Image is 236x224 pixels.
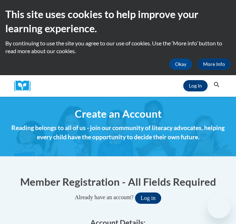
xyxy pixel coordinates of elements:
span: Create an Account [75,107,162,120]
button: Okay [169,58,192,70]
button: Search [211,80,222,89]
a: More Info [197,58,231,70]
h2: This site uses cookies to help improve your learning experience. [5,7,231,36]
button: Log in [135,192,161,204]
a: Log In [183,80,208,91]
a: Cox Campus [14,80,35,91]
span: Already have an account? [75,194,134,200]
iframe: Button to launch messaging window [208,196,230,218]
h1: Member Registration - All Fields Required [5,174,231,189]
img: Logo brand [14,80,35,91]
h4: Reading belongs to all of us - join our community of literacy advocates, helping every child have... [5,123,231,142]
p: By continuing to use the site you agree to our use of cookies. Use the ‘More info’ button to read... [5,39,231,55]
